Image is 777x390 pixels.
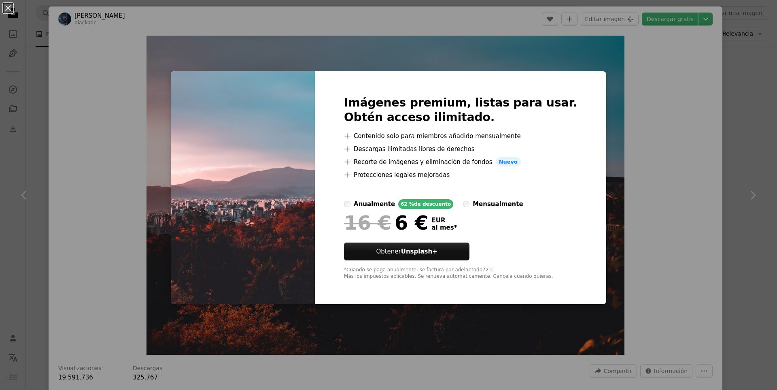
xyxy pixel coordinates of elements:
span: Nuevo [496,157,521,167]
h2: Imágenes premium, listas para usar. Obtén acceso ilimitado. [344,96,577,125]
li: Recorte de imágenes y eliminación de fondos [344,157,577,167]
div: 6 € [344,212,428,233]
input: mensualmente [463,201,469,207]
button: ObtenerUnsplash+ [344,243,469,260]
div: 62 % de descuento [398,199,453,209]
li: Descargas ilimitadas libres de derechos [344,144,577,154]
li: Contenido solo para miembros añadido mensualmente [344,131,577,141]
input: anualmente62 %de descuento [344,201,350,207]
li: Protecciones legales mejoradas [344,170,577,180]
div: mensualmente [473,199,523,209]
span: 16 € [344,212,391,233]
div: anualmente [354,199,395,209]
img: photo-1545569341-9eb8b30979d9 [171,71,315,305]
div: *Cuando se paga anualmente, se factura por adelantado 72 € Más los impuestos aplicables. Se renue... [344,267,577,280]
span: al mes * [431,224,457,231]
span: EUR [431,217,457,224]
strong: Unsplash+ [401,248,437,255]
